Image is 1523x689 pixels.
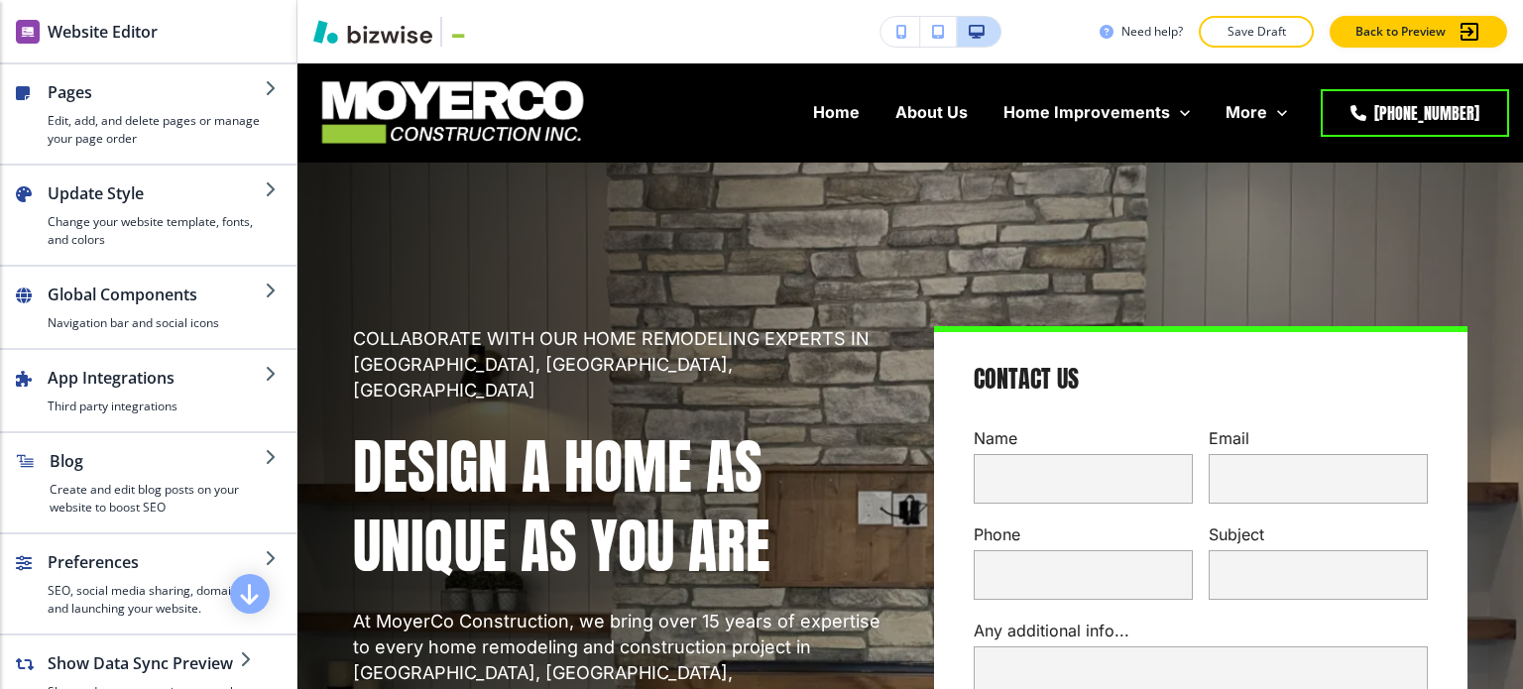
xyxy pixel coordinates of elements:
h4: Create and edit blog posts on your website to boost SEO [50,481,265,517]
img: MoyerCo Construction [311,70,593,154]
button: Back to Preview [1330,16,1507,48]
img: Bizwise Logo [313,20,432,44]
h2: Show Data Sync Preview [48,651,240,675]
img: editor icon [16,20,40,44]
p: Phone [974,523,1193,546]
p: Home Improvements [1003,101,1170,124]
p: More [1226,101,1267,124]
img: Your Logo [450,24,504,40]
p: Save Draft [1225,23,1288,41]
p: DESIGN A HOME AS UNIQUE AS YOU ARE [353,427,886,586]
h4: Third party integrations [48,398,265,415]
p: Name [974,427,1193,450]
a: [PHONE_NUMBER] [1321,89,1509,137]
p: Subject [1209,523,1428,546]
p: Back to Preview [1355,23,1446,41]
h2: Preferences [48,550,265,574]
p: Home [813,101,860,124]
p: Email [1209,427,1428,450]
h2: Global Components [48,283,265,306]
h4: Navigation bar and social icons [48,314,265,332]
h2: Update Style [48,181,265,205]
h2: App Integrations [48,366,265,390]
h4: SEO, social media sharing, domains, and launching your website. [48,582,265,618]
h4: Change your website template, fonts, and colors [48,213,265,249]
p: COLLABORATE WITH OUR HOME REMODELING EXPERTS IN [GEOGRAPHIC_DATA], [GEOGRAPHIC_DATA], [GEOGRAPHIC... [353,326,886,403]
h4: Contact Us [974,364,1079,396]
h4: Edit, add, and delete pages or manage your page order [48,112,265,148]
h2: Blog [50,449,265,473]
p: Any additional info... [974,620,1428,642]
h2: Website Editor [48,20,158,44]
h2: Pages [48,80,265,104]
button: Save Draft [1199,16,1314,48]
p: About Us [895,101,968,124]
h3: Need help? [1121,23,1183,41]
